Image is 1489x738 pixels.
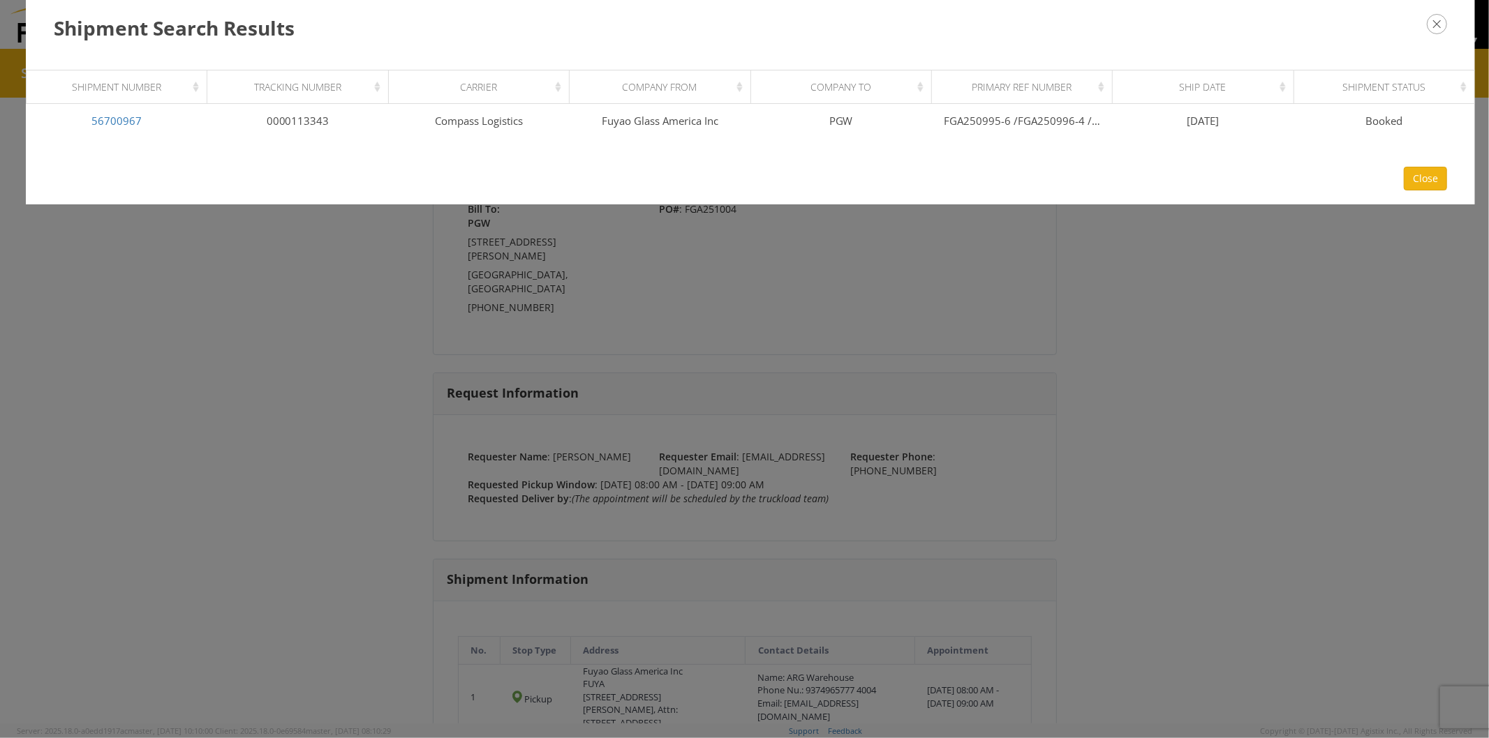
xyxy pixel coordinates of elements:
div: Shipment Status [1306,80,1470,94]
div: Carrier [401,80,565,94]
td: PGW [750,104,931,139]
div: Tracking Number [220,80,384,94]
div: Shipment Number [39,80,203,94]
button: Close [1404,167,1447,190]
span: Booked [1365,114,1402,128]
span: [DATE] [1187,114,1219,128]
td: Fuyao Glass America Inc [570,104,750,139]
div: Company To [763,80,927,94]
div: Company From [582,80,746,94]
td: FGA250995-6 /FGA250996-4 /FGA251021-4 [931,104,1112,139]
td: Compass Logistics [388,104,569,139]
h3: Shipment Search Results [54,14,1447,42]
td: 0000113343 [207,104,388,139]
div: Primary Ref Number [944,80,1108,94]
a: 56700967 [91,114,142,128]
div: Ship Date [1125,80,1289,94]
